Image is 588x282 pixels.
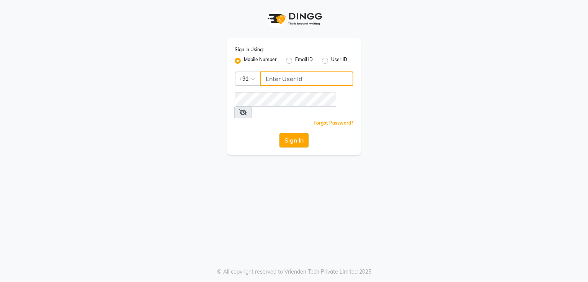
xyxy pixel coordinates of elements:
[260,71,353,86] input: Username
[331,56,347,65] label: User ID
[244,56,277,65] label: Mobile Number
[235,46,264,53] label: Sign In Using:
[263,8,325,30] img: logo1.svg
[235,92,336,107] input: Username
[279,133,309,147] button: Sign In
[295,56,313,65] label: Email ID
[314,120,353,126] a: Forgot Password?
